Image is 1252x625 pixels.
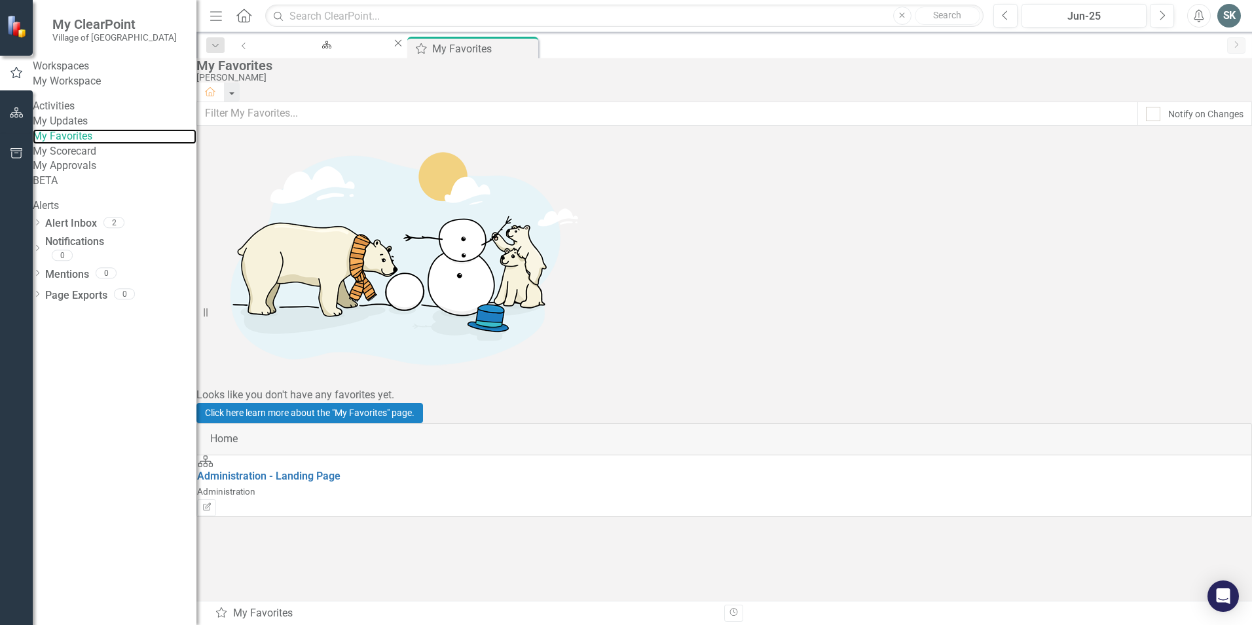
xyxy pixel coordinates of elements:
div: 0 [52,250,73,261]
input: Search ClearPoint... [265,5,984,28]
div: Activities [33,99,196,114]
input: Filter My Favorites... [196,102,1138,126]
div: 0 [96,268,117,279]
button: Jun-25 [1022,4,1147,28]
img: Getting started [196,126,589,388]
a: Notifications [45,235,196,250]
div: Jun-25 [1026,9,1142,24]
div: Alerts [33,199,196,214]
button: Search [915,7,980,25]
div: 2 [103,217,124,228]
div: Looks like you don't have any favorites yet. [196,388,1252,403]
img: ClearPoint Strategy [6,14,30,38]
div: Notify on Changes [1168,107,1243,121]
a: My Workspace [33,74,196,89]
span: My ClearPoint [52,16,177,32]
div: My Favorites [215,606,714,621]
button: SK [1217,4,1241,28]
a: Alert Inbox [45,216,97,231]
div: 0 [114,289,135,300]
div: Workspaces [33,59,196,74]
div: Open Intercom Messenger [1207,580,1239,612]
a: Page Exports [45,288,107,303]
small: Village of [GEOGRAPHIC_DATA] [52,32,177,43]
div: My Favorites [432,41,535,57]
a: My Updates [33,114,196,129]
span: Search [933,10,961,20]
small: Administration [197,486,255,497]
div: Administration - Landing Page [269,49,380,66]
a: Click here learn more about the "My Favorites" page. [196,403,423,423]
a: Administration - Landing Page [197,470,341,482]
a: My Favorites [33,129,196,144]
a: My Scorecard [33,144,196,159]
a: Administration - Landing Page [257,37,392,53]
a: My Approvals [33,159,196,174]
div: My Favorites [196,58,1245,73]
div: [PERSON_NAME] [196,73,1245,83]
div: Home [210,432,1238,447]
div: BETA [33,174,196,189]
a: Mentions [45,267,89,282]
